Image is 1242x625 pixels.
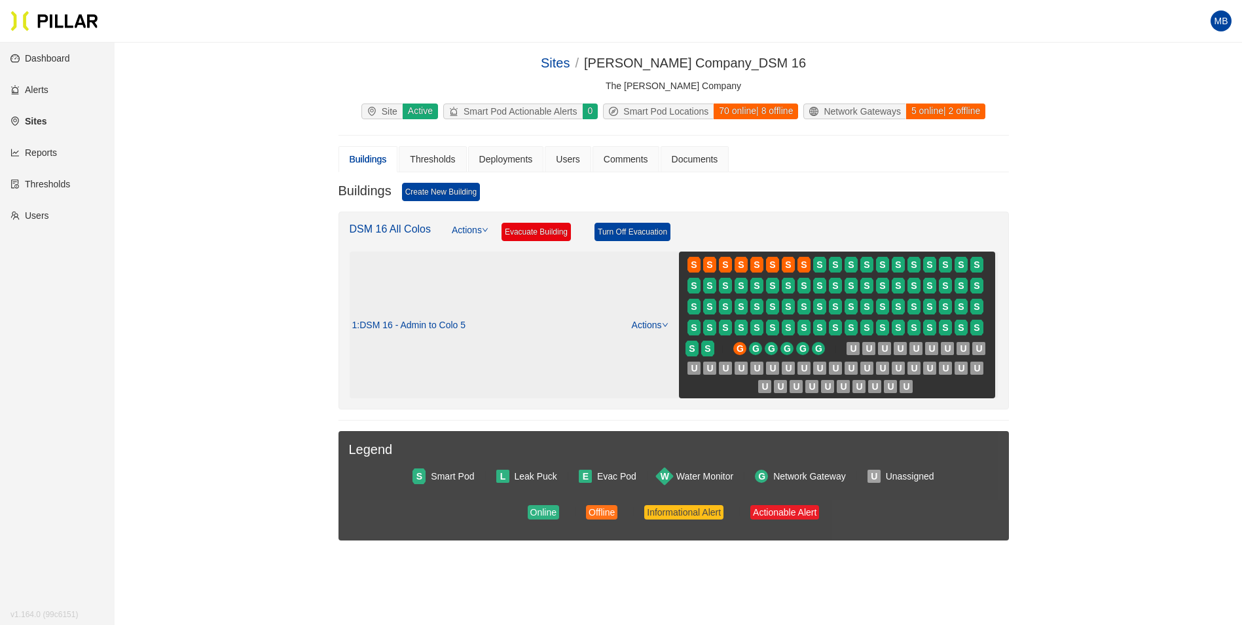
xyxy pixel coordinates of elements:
[583,469,589,483] span: E
[848,361,854,375] span: U
[691,299,697,314] span: S
[832,299,838,314] span: S
[10,179,70,189] a: exceptionThresholds
[754,320,759,335] span: S
[958,361,964,375] span: U
[769,361,776,375] span: U
[974,320,979,335] span: S
[944,341,951,356] span: U
[824,379,831,394] span: U
[769,299,775,314] span: S
[689,341,695,356] span: S
[10,53,70,64] a: dashboardDashboard
[926,361,933,375] span: U
[942,278,948,293] span: S
[647,505,721,520] div: Informational Alert
[350,223,431,235] a: DSM 16 All Colos
[793,379,799,394] span: U
[881,341,888,356] span: U
[722,361,729,375] span: U
[367,107,382,116] span: environment
[722,257,728,272] span: S
[816,320,822,335] span: S
[864,257,869,272] span: S
[754,257,759,272] span: S
[911,299,917,314] span: S
[958,278,964,293] span: S
[974,278,979,293] span: S
[722,320,728,335] span: S
[832,278,838,293] span: S
[706,361,713,375] span: U
[905,104,985,119] div: 5 online | 2 offline
[958,320,964,335] span: S
[502,223,571,241] a: Evacuate Building
[584,53,806,73] div: [PERSON_NAME] Company_DSM 16
[785,278,791,293] span: S
[10,147,57,158] a: line-chartReports
[871,469,877,483] span: U
[926,257,932,272] span: S
[594,223,670,241] a: Turn Off Evacuation
[832,257,838,272] span: S
[452,223,488,252] a: Actions
[848,278,854,293] span: S
[897,341,904,356] span: U
[864,278,869,293] span: S
[691,361,697,375] span: U
[942,257,948,272] span: S
[832,320,838,335] span: S
[879,320,885,335] span: S
[911,361,917,375] span: U
[738,361,744,375] span: U
[903,379,909,394] span: U
[500,469,506,483] span: L
[752,341,759,356] span: G
[784,341,791,356] span: G
[816,257,822,272] span: S
[402,104,438,119] div: Active
[582,104,598,119] div: 0
[942,320,948,335] span: S
[926,320,932,335] span: S
[722,278,728,293] span: S
[801,320,807,335] span: S
[942,299,948,314] span: S
[10,116,46,126] a: environmentSites
[737,341,744,356] span: G
[604,104,714,119] div: Smart Pod Locations
[809,379,815,394] span: U
[357,320,466,331] span: : DSM 16 - Admin to Colo 5
[10,10,98,31] img: Pillar Technologies
[911,257,917,272] span: S
[958,299,964,314] span: S
[706,257,712,272] span: S
[926,299,932,314] span: S
[676,469,733,483] div: Water Monitor
[352,320,466,331] div: 1
[879,278,885,293] span: S
[840,379,847,394] span: U
[785,361,792,375] span: U
[974,257,979,272] span: S
[816,361,823,375] span: U
[541,56,570,70] a: Sites
[362,104,403,119] div: Site
[879,361,886,375] span: U
[785,320,791,335] span: S
[1215,10,1228,31] span: MB
[785,257,791,272] span: S
[738,257,744,272] span: S
[530,505,557,520] div: Online
[801,299,807,314] span: S
[769,320,775,335] span: S
[773,469,845,483] div: Network Gateway
[338,79,1009,93] div: The [PERSON_NAME] Company
[926,278,932,293] span: S
[895,361,902,375] span: U
[738,278,744,293] span: S
[832,361,839,375] span: U
[575,56,579,70] span: /
[785,299,791,314] span: S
